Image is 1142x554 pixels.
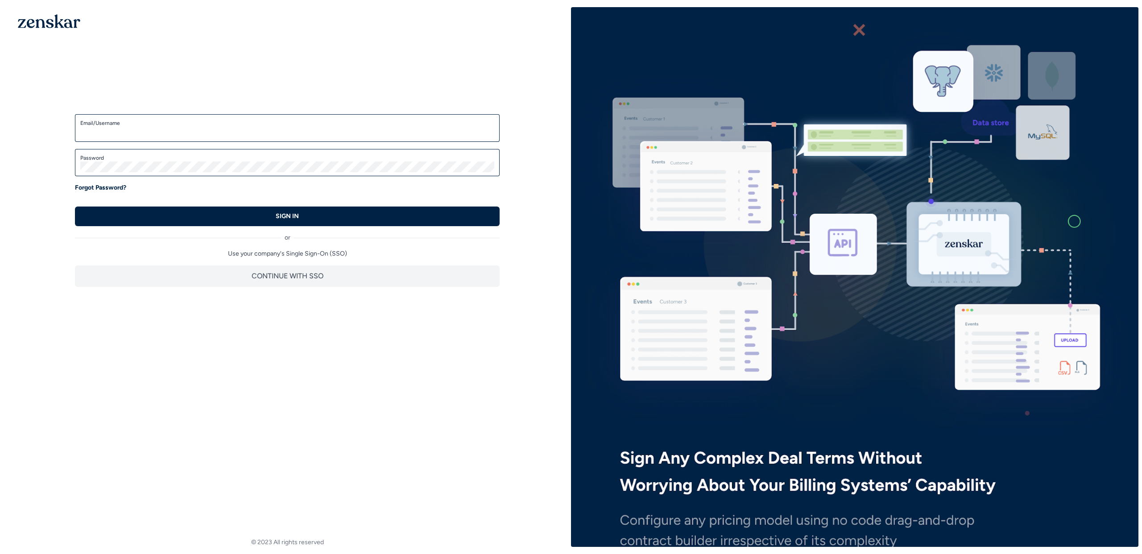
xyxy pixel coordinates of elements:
[75,207,500,226] button: SIGN IN
[276,212,299,221] p: SIGN IN
[75,226,500,242] div: or
[75,265,500,287] button: CONTINUE WITH SSO
[18,14,80,28] img: 1OGAJ2xQqyY4LXKgY66KYq0eOWRCkrZdAb3gUhuVAqdWPZE9SRJmCz+oDMSn4zDLXe31Ii730ItAGKgCKgCCgCikA4Av8PJUP...
[80,120,494,127] label: Email/Username
[80,154,494,161] label: Password
[75,183,126,192] a: Forgot Password?
[75,249,500,258] p: Use your company's Single Sign-On (SSO)
[4,538,571,547] footer: © 2023 All rights reserved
